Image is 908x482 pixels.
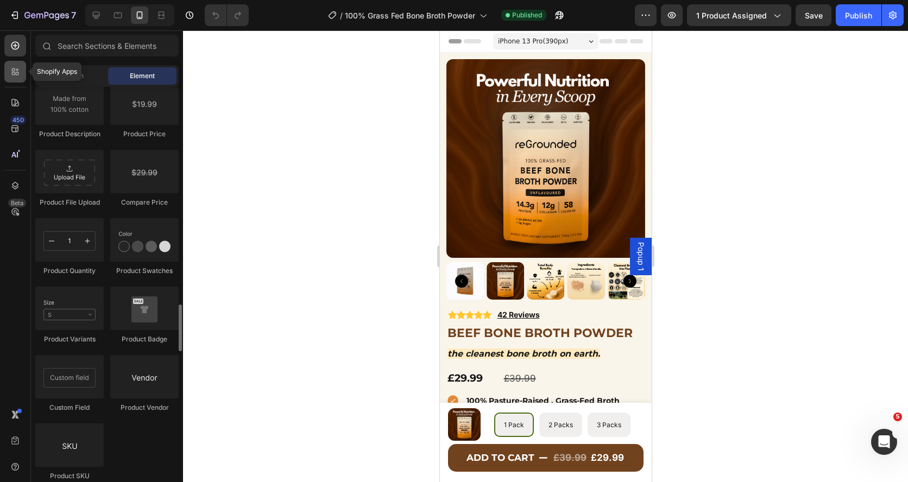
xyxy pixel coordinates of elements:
div: Product Vendor [110,403,179,413]
div: 450 [10,116,26,124]
div: Product Variants [35,334,104,344]
p: 7 [71,9,76,22]
span: 5 [893,413,902,421]
div: Beta [8,199,26,207]
iframe: Design area [440,30,652,482]
span: 100% Grass Fed Bone Broth Powder [345,10,475,21]
input: Search Sections & Elements [35,35,179,56]
span: / [340,10,343,21]
div: Product Description [35,129,104,139]
button: Publish [836,4,881,26]
span: Published [512,10,542,20]
div: Product Quantity [35,266,104,276]
span: Save [805,11,823,20]
div: Product File Upload [35,198,104,207]
div: Custom Field [35,403,104,413]
div: Publish [845,10,872,21]
button: Save [796,4,831,26]
span: Element [130,71,155,81]
button: 7 [4,4,81,26]
button: 1 product assigned [687,4,791,26]
div: Product Price [110,129,179,139]
div: Undo/Redo [205,4,249,26]
span: 1 product assigned [696,10,767,21]
div: Product Swatches [110,266,179,276]
iframe: Intercom live chat [871,429,897,455]
div: Product Badge [110,334,179,344]
span: Section [60,71,84,81]
div: Compare Price [110,198,179,207]
div: Product SKU [35,471,104,481]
